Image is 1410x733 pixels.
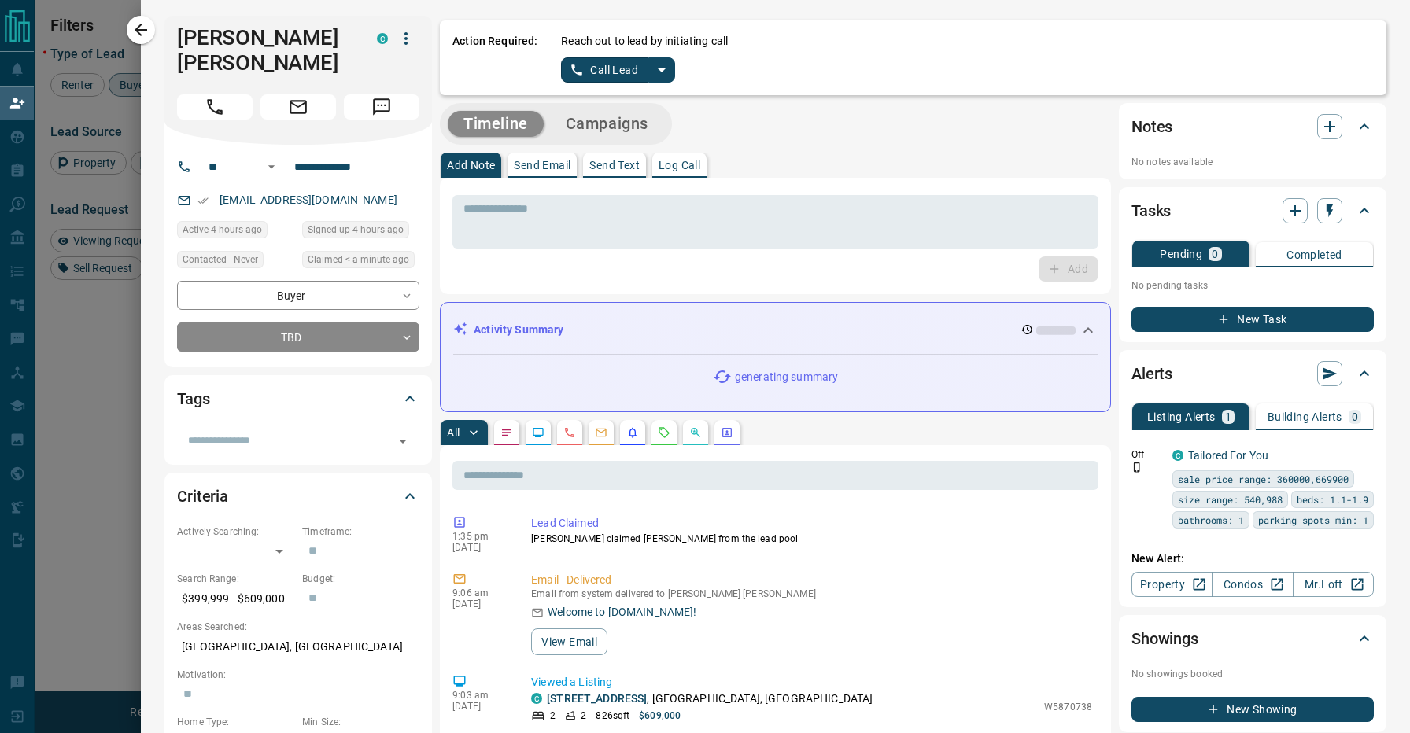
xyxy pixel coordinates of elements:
[177,477,419,515] div: Criteria
[531,588,1092,599] p: Email from system delivered to [PERSON_NAME] [PERSON_NAME]
[177,620,419,634] p: Areas Searched:
[1131,307,1374,332] button: New Task
[1131,626,1198,651] h2: Showings
[531,693,542,704] div: condos.ca
[1178,471,1349,487] span: sale price range: 360000,669900
[561,33,728,50] p: Reach out to lead by initiating call
[177,25,353,76] h1: [PERSON_NAME] [PERSON_NAME]
[735,369,838,385] p: generating summary
[302,715,419,729] p: Min Size:
[626,426,639,439] svg: Listing Alerts
[1131,620,1374,657] div: Showings
[262,157,281,176] button: Open
[302,251,419,273] div: Fri Sep 12 2025
[177,221,294,243] div: Fri Sep 12 2025
[500,426,513,439] svg: Notes
[452,701,508,712] p: [DATE]
[183,222,262,238] span: Active 4 hours ago
[531,674,1092,691] p: Viewed a Listing
[658,426,670,439] svg: Requests
[1225,411,1231,422] p: 1
[561,57,675,83] div: split button
[561,57,648,83] button: Call Lead
[1131,448,1163,462] p: Off
[1131,697,1374,722] button: New Showing
[177,94,253,120] span: Call
[260,94,336,120] span: Email
[1131,667,1374,681] p: No showings booked
[452,599,508,610] p: [DATE]
[448,111,544,137] button: Timeline
[447,427,460,438] p: All
[302,221,419,243] div: Fri Sep 12 2025
[721,426,733,439] svg: Agent Actions
[589,160,640,171] p: Send Text
[1147,411,1216,422] p: Listing Alerts
[377,33,388,44] div: condos.ca
[392,430,414,452] button: Open
[1188,449,1268,462] a: Tailored For You
[302,572,419,586] p: Budget:
[1293,572,1374,597] a: Mr.Loft
[302,525,419,539] p: Timeframe:
[595,426,607,439] svg: Emails
[452,542,508,553] p: [DATE]
[177,668,419,682] p: Motivation:
[1131,192,1374,230] div: Tasks
[563,426,576,439] svg: Calls
[550,111,664,137] button: Campaigns
[1172,450,1183,461] div: condos.ca
[177,572,294,586] p: Search Range:
[452,588,508,599] p: 9:06 am
[1131,572,1213,597] a: Property
[220,193,397,206] a: [EMAIL_ADDRESS][DOMAIN_NAME]
[177,380,419,418] div: Tags
[531,515,1092,532] p: Lead Claimed
[1131,361,1172,386] h2: Alerts
[344,94,419,120] span: Message
[452,531,508,542] p: 1:35 pm
[447,160,495,171] p: Add Note
[177,281,419,310] div: Buyer
[197,195,209,206] svg: Email Verified
[1178,492,1283,507] span: size range: 540,988
[474,322,563,338] p: Activity Summary
[596,709,629,723] p: 826 sqft
[1297,492,1368,507] span: beds: 1.1-1.9
[177,586,294,612] p: $399,999 - $609,000
[1268,411,1342,422] p: Building Alerts
[1286,249,1342,260] p: Completed
[531,532,1092,546] p: [PERSON_NAME] claimed [PERSON_NAME] from the lead pool
[183,252,258,267] span: Contacted - Never
[639,709,681,723] p: $609,000
[548,604,696,621] p: Welcome to [DOMAIN_NAME]!
[452,690,508,701] p: 9:03 am
[308,252,409,267] span: Claimed < a minute ago
[659,160,700,171] p: Log Call
[1178,512,1244,528] span: bathrooms: 1
[581,709,586,723] p: 2
[177,322,419,352] div: TBD
[1131,198,1171,223] h2: Tasks
[1044,700,1092,714] p: W5870738
[689,426,702,439] svg: Opportunities
[1131,114,1172,139] h2: Notes
[547,691,873,707] p: , [GEOGRAPHIC_DATA], [GEOGRAPHIC_DATA]
[1131,355,1374,392] div: Alerts
[177,525,294,539] p: Actively Searching:
[1258,512,1368,528] span: parking spots min: 1
[1131,274,1374,297] p: No pending tasks
[514,160,570,171] p: Send Email
[452,33,537,83] p: Action Required:
[177,634,419,660] p: [GEOGRAPHIC_DATA], [GEOGRAPHIC_DATA]
[531,628,607,655] button: View Email
[547,692,647,705] a: [STREET_ADDRESS]
[1131,462,1142,473] svg: Push Notification Only
[1212,572,1293,597] a: Condos
[1131,155,1374,169] p: No notes available
[1131,551,1374,567] p: New Alert:
[453,315,1098,344] div: Activity Summary
[177,386,209,411] h2: Tags
[1212,249,1218,260] p: 0
[550,709,556,723] p: 2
